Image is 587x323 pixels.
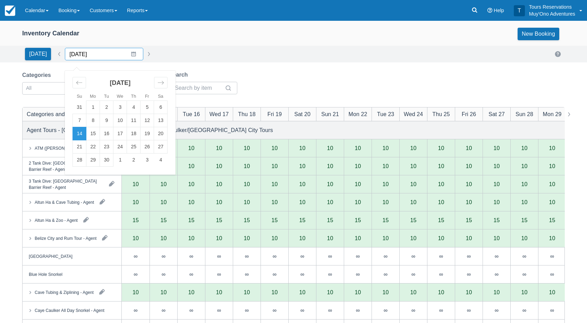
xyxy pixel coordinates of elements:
[216,181,222,187] div: 10
[133,199,139,205] div: 10
[494,217,500,223] div: 15
[131,94,136,99] small: Th
[73,101,86,114] td: Sunday, August 31, 2025
[466,145,472,151] div: 10
[29,253,73,259] div: [GEOGRAPHIC_DATA]
[73,140,86,154] td: Sunday, September 21, 2025
[100,154,113,167] td: Tuesday, September 30, 2025
[100,101,113,114] td: Tuesday, September 2, 2025
[175,82,223,94] input: Search by item
[5,6,15,16] img: checkfront-main-nav-mini-logo.png
[372,157,399,175] div: 10
[316,175,344,193] div: 10
[233,265,261,283] div: ∞
[549,217,555,223] div: 15
[427,175,455,193] div: 10
[86,154,100,167] td: Monday, September 29, 2025
[134,271,137,277] div: ∞
[267,110,282,118] div: Fri 19
[300,271,304,277] div: ∞
[27,126,273,134] div: Agent Tours - [GEOGRAPHIC_DATA][PERSON_NAME] Caulker/[GEOGRAPHIC_DATA] City Tours
[113,114,127,127] td: Wednesday, September 10, 2025
[522,253,526,259] div: ∞
[383,235,389,241] div: 10
[299,235,306,241] div: 10
[432,110,450,118] div: Thu 25
[316,247,344,265] div: ∞
[299,217,306,223] div: 15
[438,145,444,151] div: 10
[438,289,444,295] div: 10
[438,163,444,169] div: 10
[300,253,304,259] div: ∞
[216,145,222,151] div: 10
[522,271,526,277] div: ∞
[411,307,415,313] div: ∞
[355,235,361,241] div: 10
[372,247,399,265] div: ∞
[133,181,139,187] div: 10
[316,157,344,175] div: 10
[355,217,361,223] div: 15
[488,110,505,118] div: Sat 27
[150,175,177,193] div: 10
[216,217,222,223] div: 15
[356,307,360,313] div: ∞
[86,114,100,127] td: Monday, September 8, 2025
[550,253,554,259] div: ∞
[188,217,195,223] div: 15
[188,181,195,187] div: 10
[549,199,555,205] div: 10
[299,181,306,187] div: 10
[177,157,205,175] div: 10
[29,271,62,277] div: Blue Hole Snorkel
[549,181,555,187] div: 10
[133,235,139,241] div: 10
[327,181,333,187] div: 10
[427,157,455,175] div: 10
[217,307,221,313] div: ∞
[35,199,94,205] div: Altun Ha & Cave Tubing - Agent
[466,199,472,205] div: 10
[154,77,168,88] div: Move forward to switch to the next month.
[404,110,423,118] div: Wed 24
[189,253,193,259] div: ∞
[104,94,109,99] small: Tu
[65,48,143,60] input: Date
[127,154,141,167] td: Thursday, October 2, 2025
[189,271,193,277] div: ∞
[438,181,444,187] div: 10
[35,145,96,151] div: ATM ([PERSON_NAME]) - Agent
[355,145,361,151] div: 10
[205,157,233,175] div: 10
[238,110,255,118] div: Thu 18
[233,175,261,193] div: 10
[90,94,96,99] small: Mo
[494,163,500,169] div: 10
[299,163,306,169] div: 10
[272,145,278,151] div: 10
[154,127,168,140] td: Saturday, September 20, 2025
[217,271,221,277] div: ∞
[35,307,104,313] div: Caye Caulker All Day Snorkel - Agent
[494,235,500,241] div: 10
[355,289,361,295] div: 10
[438,217,444,223] div: 15
[188,235,195,241] div: 10
[372,175,399,193] div: 10
[521,145,528,151] div: 10
[521,163,528,169] div: 10
[299,199,306,205] div: 10
[141,101,154,114] td: Friday, September 5, 2025
[538,157,566,175] div: 10
[29,160,103,172] div: 2 Tank Dive: [GEOGRAPHIC_DATA] Barrier Reef - Agent
[216,163,222,169] div: 10
[521,289,528,295] div: 10
[529,3,575,10] p: Tours Reservations
[410,163,417,169] div: 10
[261,175,288,193] div: 10
[399,157,427,175] div: 10
[538,247,566,265] div: ∞
[483,247,510,265] div: ∞
[177,265,205,283] div: ∞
